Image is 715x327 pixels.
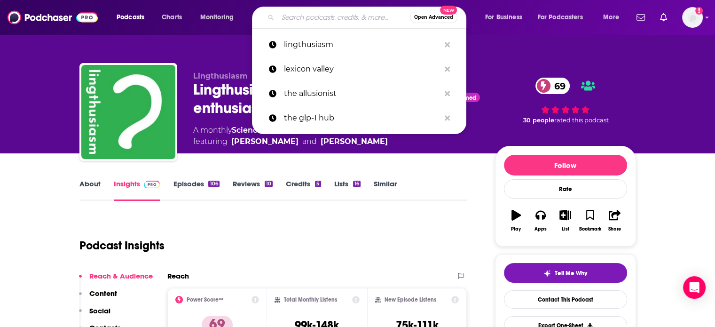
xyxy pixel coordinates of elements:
a: InsightsPodchaser Pro [114,179,160,201]
span: Charts [162,11,182,24]
p: lexicon valley [284,57,440,81]
a: Contact This Podcast [504,290,627,309]
span: Tell Me Why [555,270,587,277]
div: Share [608,226,621,232]
a: Show notifications dropdown [633,9,649,25]
span: and [291,126,306,135]
span: For Podcasters [538,11,583,24]
button: Open AdvancedNew [410,12,457,23]
div: 16 [353,181,361,187]
span: Logged in as N0elleB7 [682,7,703,28]
img: Podchaser Pro [144,181,160,188]
button: open menu [110,10,157,25]
span: , [262,126,263,135]
div: A monthly podcast [193,125,388,147]
button: Share [602,204,627,238]
button: tell me why sparkleTell Me Why [504,263,627,283]
div: 69 30 peoplerated this podcast [495,72,636,130]
a: the glp-1 hub [252,106,466,130]
span: Open Advanced [414,15,453,20]
a: Charts [156,10,188,25]
a: Culture [306,126,336,135]
a: Reviews10 [233,179,273,201]
button: Follow [504,155,627,175]
a: Similar [374,179,397,201]
a: the allusionist [252,81,466,106]
a: Gretchen McCulloch [231,136,299,147]
a: Credits5 [286,179,321,201]
div: List [562,226,569,232]
button: Apps [528,204,553,238]
h2: Total Monthly Listens [284,296,337,303]
a: lexicon valley [252,57,466,81]
a: Show notifications dropdown [656,9,671,25]
span: rated this podcast [554,117,609,124]
h2: Power Score™ [187,296,223,303]
img: Lingthusiasm - A podcast that's enthusiastic about linguistics [81,65,175,159]
div: 10 [265,181,273,187]
button: Bookmark [578,204,602,238]
p: the allusionist [284,81,440,106]
p: Reach & Audience [89,271,153,280]
svg: Add a profile image [695,7,703,15]
span: 30 people [523,117,554,124]
p: the glp-1 hub [284,106,440,130]
span: New [440,6,457,15]
a: Lauren Gawne [321,136,388,147]
button: open menu [532,10,597,25]
span: Monitoring [200,11,234,24]
button: open menu [194,10,246,25]
span: Podcasts [117,11,144,24]
img: tell me why sparkle [543,270,551,277]
button: List [553,204,577,238]
button: Show profile menu [682,7,703,28]
div: Play [511,226,521,232]
span: More [603,11,619,24]
button: open menu [597,10,631,25]
div: Open Intercom Messenger [683,276,706,299]
a: Episodes106 [173,179,219,201]
button: Play [504,204,528,238]
span: For Business [485,11,522,24]
div: Search podcasts, credits, & more... [261,7,475,28]
p: lingthusiasm [284,32,440,57]
div: 106 [208,181,219,187]
button: open menu [479,10,534,25]
p: Content [89,289,117,298]
a: Science [232,126,262,135]
h2: New Episode Listens [385,296,436,303]
img: User Profile [682,7,703,28]
button: Social [79,306,110,324]
div: Rate [504,179,627,199]
img: Podchaser - Follow, Share and Rate Podcasts [8,8,98,26]
button: Reach & Audience [79,271,153,289]
p: Social [89,306,110,315]
a: 69 [535,78,570,94]
div: Apps [534,226,547,232]
a: About [79,179,101,201]
div: Bookmark [579,226,601,232]
h2: Reach [167,271,189,280]
a: lingthusiasm [252,32,466,57]
a: Lists16 [334,179,361,201]
span: Lingthusiasm [193,72,248,80]
div: 5 [315,181,321,187]
span: featuring [193,136,388,147]
a: Society [263,126,291,135]
button: Content [79,289,117,306]
input: Search podcasts, credits, & more... [278,10,410,25]
span: and [302,136,317,147]
h1: Podcast Insights [79,239,165,253]
span: 69 [545,78,570,94]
